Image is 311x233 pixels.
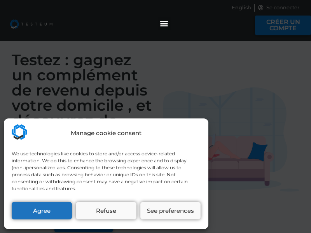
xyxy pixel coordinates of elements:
div: We use technologies like cookies to store and/or access device-related information. We do this to... [12,150,200,192]
img: Testeum.com - Application crowdtesting platform [12,124,27,140]
button: Refuse [76,202,136,219]
button: Agree [12,202,72,219]
button: See preferences [140,202,201,219]
div: Permuter le menu [158,17,171,30]
div: Manage cookie consent [71,129,142,138]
